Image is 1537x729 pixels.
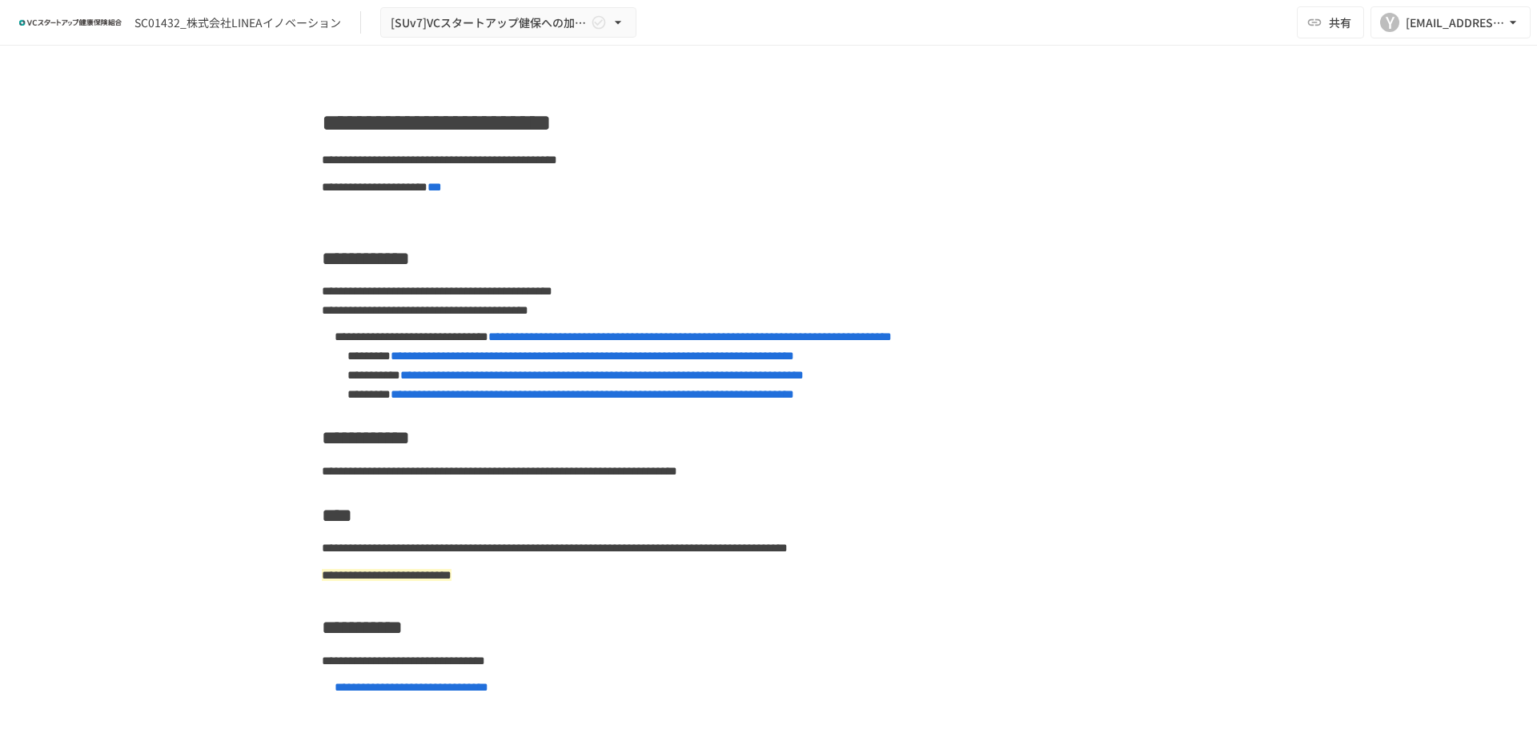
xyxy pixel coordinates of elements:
div: [EMAIL_ADDRESS][DOMAIN_NAME] [1406,13,1505,33]
div: SC01432_株式会社LINEAイノベーション [134,14,341,31]
span: 共有 [1329,14,1351,31]
img: ZDfHsVrhrXUoWEWGWYf8C4Fv4dEjYTEDCNvmL73B7ox [19,10,122,35]
span: [SUv7]VCスタートアップ健保への加入申請手続き [391,13,588,33]
button: Y[EMAIL_ADDRESS][DOMAIN_NAME] [1370,6,1531,38]
button: [SUv7]VCスタートアップ健保への加入申請手続き [380,7,636,38]
div: Y [1380,13,1399,32]
button: 共有 [1297,6,1364,38]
